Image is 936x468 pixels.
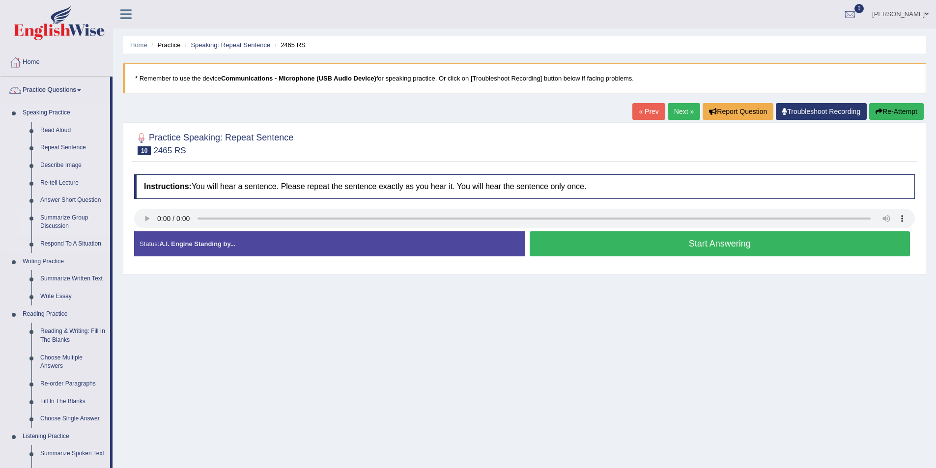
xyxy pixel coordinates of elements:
a: Writing Practice [18,253,110,271]
div: Status: [134,231,525,256]
h2: Practice Speaking: Repeat Sentence [134,131,293,155]
a: Choose Multiple Answers [36,349,110,375]
a: Re-order Paragraphs [36,375,110,393]
a: Speaking Practice [18,104,110,122]
a: Re-tell Lecture [36,174,110,192]
a: Fill In The Blanks [36,393,110,411]
a: Summarize Spoken Text [36,445,110,463]
a: Describe Image [36,157,110,174]
a: Summarize Group Discussion [36,209,110,235]
a: Speaking: Repeat Sentence [191,41,270,49]
a: Respond To A Situation [36,235,110,253]
a: Listening Practice [18,428,110,445]
a: Answer Short Question [36,192,110,209]
span: 0 [854,4,864,13]
span: 10 [138,146,151,155]
a: Home [130,41,147,49]
a: Choose Single Answer [36,410,110,428]
button: Report Question [703,103,773,120]
a: Read Aloud [36,122,110,139]
a: Reading & Writing: Fill In The Blanks [36,323,110,349]
button: Start Answering [530,231,910,256]
a: Write Essay [36,288,110,305]
a: Next » [668,103,700,120]
b: Instructions: [144,182,192,191]
a: Practice Questions [0,77,110,101]
a: Troubleshoot Recording [776,103,867,120]
a: Summarize Written Text [36,270,110,288]
a: Repeat Sentence [36,139,110,157]
strong: A.I. Engine Standing by... [159,240,235,248]
h4: You will hear a sentence. Please repeat the sentence exactly as you hear it. You will hear the se... [134,174,915,199]
blockquote: * Remember to use the device for speaking practice. Or click on [Troubleshoot Recording] button b... [123,63,926,93]
li: 2465 RS [272,40,306,50]
b: Communications - Microphone (USB Audio Device) [221,75,376,82]
li: Practice [149,40,180,50]
button: Re-Attempt [869,103,924,120]
a: Home [0,49,113,73]
small: 2465 RS [153,146,186,155]
a: Reading Practice [18,305,110,323]
a: « Prev [632,103,665,120]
